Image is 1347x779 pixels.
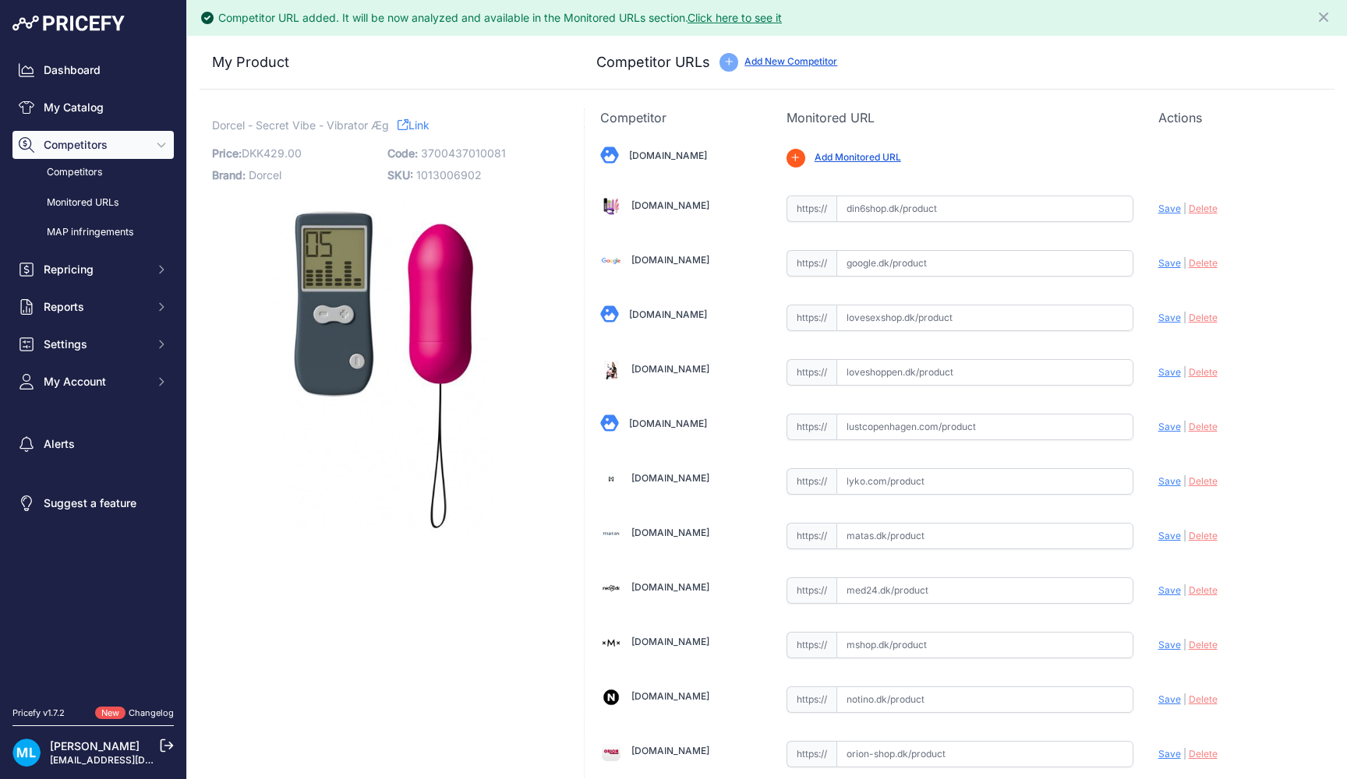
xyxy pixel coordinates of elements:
[212,146,242,160] span: Price:
[836,359,1133,386] input: loveshoppen.dk/product
[836,632,1133,658] input: mshop.dk/product
[44,337,146,352] span: Settings
[95,707,126,720] span: New
[787,250,836,277] span: https://
[1183,312,1186,323] span: |
[836,196,1133,222] input: din6shop.dk/product
[12,489,174,517] a: Suggest a feature
[12,131,174,159] button: Competitors
[787,523,836,549] span: https://
[600,108,761,127] p: Competitor
[787,577,836,604] span: https://
[12,368,174,396] button: My Account
[1158,108,1319,127] p: Actions
[1158,748,1181,760] span: Save
[1189,475,1218,487] span: Delete
[12,56,174,688] nav: Sidebar
[787,108,1133,127] p: Monitored URL
[787,632,836,658] span: https://
[631,581,709,593] a: [DOMAIN_NAME]
[1158,257,1181,269] span: Save
[836,250,1133,277] input: google.dk/product
[1158,366,1181,378] span: Save
[1183,693,1186,705] span: |
[631,254,709,266] a: [DOMAIN_NAME]
[1189,693,1218,705] span: Delete
[1158,475,1181,487] span: Save
[836,686,1133,713] input: notino.dk/product
[1158,584,1181,596] span: Save
[1189,366,1218,378] span: Delete
[212,143,378,164] p: DKK
[50,754,213,766] a: [EMAIL_ADDRESS][DOMAIN_NAME]
[1158,530,1181,541] span: Save
[1316,6,1335,25] button: Close
[12,330,174,358] button: Settings
[12,159,174,186] a: Competitors
[688,11,782,24] a: Click here to see it
[212,115,389,135] span: Dorcel - Secret Vibe - Vibrator Æg
[12,707,65,720] div: Pricefy v1.7.2
[787,196,836,222] span: https://
[629,418,707,429] a: [DOMAIN_NAME]
[44,299,146,315] span: Reports
[629,150,707,161] a: [DOMAIN_NAME]
[416,168,482,182] span: 1013006902
[836,305,1133,331] input: lovesexshop.dk/product
[263,146,302,160] span: 429.00
[787,741,836,767] span: https://
[12,16,125,31] img: Pricefy Logo
[12,93,174,122] a: My Catalog
[629,308,707,320] a: [DOMAIN_NAME]
[44,262,146,277] span: Repricing
[1183,475,1186,487] span: |
[129,707,174,718] a: Changelog
[1189,748,1218,760] span: Delete
[1183,639,1186,650] span: |
[836,577,1133,604] input: med24.dk/product
[1189,257,1218,269] span: Delete
[836,468,1133,495] input: lyko.com/product
[787,414,836,440] span: https://
[1189,639,1218,650] span: Delete
[1183,366,1186,378] span: |
[836,414,1133,440] input: lustcopenhagen.com/product
[631,745,709,756] a: [DOMAIN_NAME]
[12,219,174,246] a: MAP infringements
[1183,421,1186,432] span: |
[12,430,174,458] a: Alerts
[787,359,836,386] span: https://
[212,51,553,73] h3: My Product
[1189,312,1218,323] span: Delete
[1183,748,1186,760] span: |
[1189,421,1218,432] span: Delete
[387,146,418,160] span: Code:
[815,151,901,163] a: Add Monitored URL
[249,168,281,182] span: Dorcel
[1183,257,1186,269] span: |
[398,115,430,135] a: Link
[631,199,709,211] a: [DOMAIN_NAME]
[1189,584,1218,596] span: Delete
[1158,639,1181,650] span: Save
[631,636,709,647] a: [DOMAIN_NAME]
[1183,530,1186,541] span: |
[50,739,140,753] a: [PERSON_NAME]
[1158,693,1181,705] span: Save
[218,10,782,26] div: Competitor URL added. It will be now analyzed and available in the Monitored URLs section.
[787,686,836,713] span: https://
[44,137,146,153] span: Competitors
[1189,530,1218,541] span: Delete
[421,146,506,160] span: 3700437010081
[631,472,709,484] a: [DOMAIN_NAME]
[12,189,174,217] a: Monitored URLs
[631,690,709,702] a: [DOMAIN_NAME]
[1158,421,1181,432] span: Save
[1183,203,1186,214] span: |
[387,168,413,182] span: SKU:
[1158,312,1181,323] span: Save
[12,56,174,84] a: Dashboard
[1158,203,1181,214] span: Save
[1183,584,1186,596] span: |
[631,527,709,538] a: [DOMAIN_NAME]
